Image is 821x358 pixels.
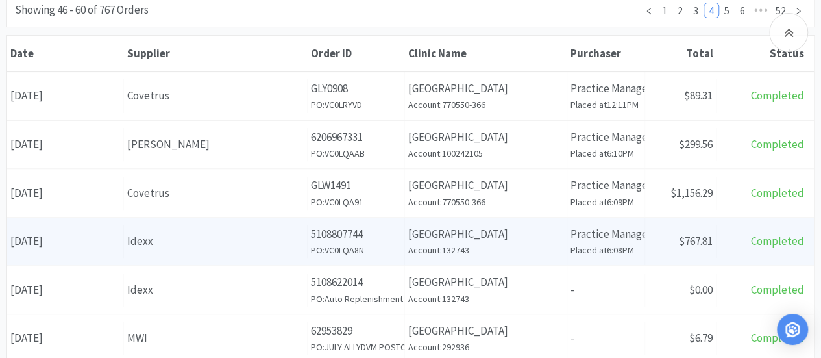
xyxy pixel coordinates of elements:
[657,3,672,18] a: 1
[311,243,401,257] h6: PO: VC0LQA8N
[127,136,304,153] div: [PERSON_NAME]
[127,233,304,250] div: Idexx
[408,195,563,209] h6: Account: 770550-366
[7,225,124,258] div: [DATE]
[751,283,804,297] span: Completed
[641,3,657,18] li: Previous Page
[408,146,563,160] h6: Account: 100242105
[408,243,563,257] h6: Account: 132743
[570,80,641,97] p: Practice Manager
[751,234,804,248] span: Completed
[670,186,713,200] span: $1,156.29
[735,3,750,18] a: 6
[408,129,563,146] p: [GEOGRAPHIC_DATA]
[127,329,304,347] div: MWI
[408,97,563,112] h6: Account: 770550-366
[408,46,564,60] div: Clinic Name
[672,3,688,18] li: 2
[311,46,402,60] div: Order ID
[311,340,401,354] h6: PO: JULY ALLYDVM POSTCARDS
[311,195,401,209] h6: PO: VC0LQA91
[127,281,304,299] div: Idexx
[648,46,713,60] div: Total
[570,46,642,60] div: Purchaser
[7,322,124,355] div: [DATE]
[408,274,563,291] p: [GEOGRAPHIC_DATA]
[7,79,124,112] div: [DATE]
[750,3,771,18] span: •••
[570,146,641,160] h6: Placed at 6:10PM
[720,46,804,60] div: Status
[7,274,124,307] div: [DATE]
[689,283,713,297] span: $0.00
[10,46,121,60] div: Date
[311,146,401,160] h6: PO: VC0LQAAB
[15,1,149,19] div: Showing 46 - 60 of 767 Orders
[679,137,713,151] span: $299.56
[704,3,718,18] a: 4
[570,195,641,209] h6: Placed at 6:09PM
[751,186,804,200] span: Completed
[790,3,806,18] li: Next Page
[311,225,401,243] p: 5108807744
[645,7,653,15] i: icon: left
[311,274,401,291] p: 5108622014
[408,322,563,340] p: [GEOGRAPHIC_DATA]
[689,331,713,345] span: $6.79
[408,340,563,354] h6: Account: 292936
[720,3,734,18] a: 5
[127,46,304,60] div: Supplier
[751,331,804,345] span: Completed
[570,177,641,194] p: Practice Manager
[570,281,641,299] p: -
[719,3,735,18] li: 5
[704,3,719,18] li: 4
[688,3,704,18] li: 3
[750,3,771,18] li: Next 5 Pages
[570,97,641,112] h6: Placed at 12:11PM
[570,129,641,146] p: Practice Manager
[673,3,687,18] a: 2
[751,88,804,103] span: Completed
[7,177,124,210] div: [DATE]
[127,185,304,202] div: Covetrus
[7,128,124,161] div: [DATE]
[311,322,401,340] p: 62953829
[689,3,703,18] a: 3
[408,177,563,194] p: [GEOGRAPHIC_DATA]
[127,87,304,105] div: Covetrus
[794,7,802,15] i: icon: right
[311,80,401,97] p: GLY0908
[408,225,563,243] p: [GEOGRAPHIC_DATA]
[570,225,641,243] p: Practice Manager
[570,329,641,347] p: -
[408,80,563,97] p: [GEOGRAPHIC_DATA]
[311,97,401,112] h6: PO: VC0LRYVD
[771,3,790,18] li: 52
[311,292,401,306] h6: PO: Auto Replenishment Order
[772,3,790,18] a: 52
[570,243,641,257] h6: Placed at 6:08PM
[311,129,401,146] p: 6206967331
[751,137,804,151] span: Completed
[777,314,808,345] div: Open Intercom Messenger
[679,234,713,248] span: $767.81
[311,177,401,194] p: GLW1491
[684,88,713,103] span: $89.31
[408,292,563,306] h6: Account: 132743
